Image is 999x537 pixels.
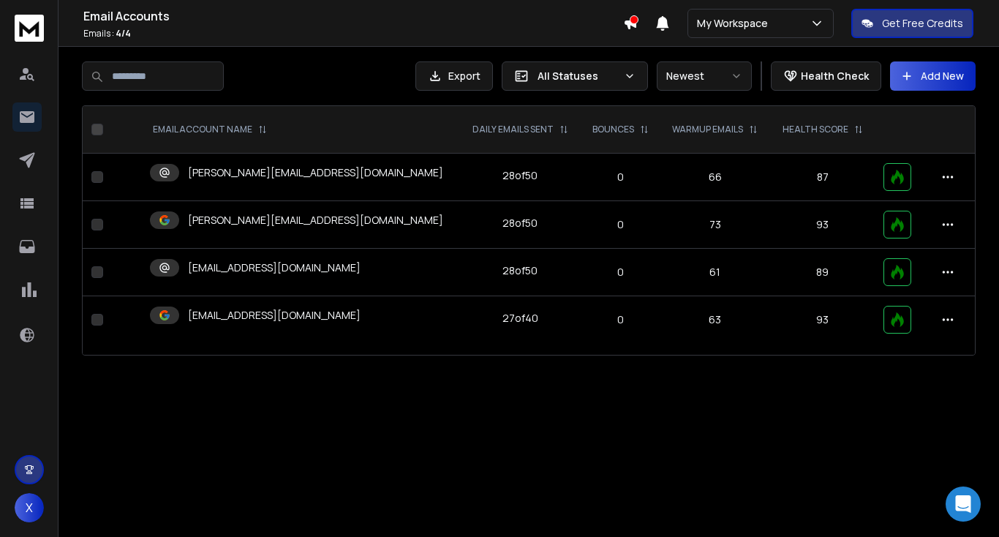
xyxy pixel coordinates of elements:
[660,296,770,344] td: 63
[672,124,743,135] p: WARMUP EMAILS
[188,213,443,228] p: [PERSON_NAME][EMAIL_ADDRESS][DOMAIN_NAME]
[946,487,981,522] div: Open Intercom Messenger
[502,263,538,278] div: 28 of 50
[770,154,875,201] td: 87
[83,7,623,25] h1: Email Accounts
[15,15,44,42] img: logo
[770,296,875,344] td: 93
[770,201,875,249] td: 93
[770,249,875,296] td: 89
[15,493,44,522] button: X
[502,168,538,183] div: 28 of 50
[771,61,881,91] button: Health Check
[657,61,752,91] button: Newest
[882,16,963,31] p: Get Free Credits
[660,154,770,201] td: 66
[660,201,770,249] td: 73
[890,61,976,91] button: Add New
[415,61,493,91] button: Export
[116,27,131,40] span: 4 / 4
[697,16,774,31] p: My Workspace
[801,69,869,83] p: Health Check
[589,217,652,232] p: 0
[851,9,973,38] button: Get Free Credits
[153,124,267,135] div: EMAIL ACCOUNT NAME
[502,216,538,230] div: 28 of 50
[589,265,652,279] p: 0
[589,312,652,327] p: 0
[188,308,361,323] p: [EMAIL_ADDRESS][DOMAIN_NAME]
[538,69,618,83] p: All Statuses
[188,165,443,180] p: [PERSON_NAME][EMAIL_ADDRESS][DOMAIN_NAME]
[783,124,848,135] p: HEALTH SCORE
[83,28,623,40] p: Emails :
[589,170,652,184] p: 0
[188,260,361,275] p: [EMAIL_ADDRESS][DOMAIN_NAME]
[660,249,770,296] td: 61
[502,311,538,326] div: 27 of 40
[472,124,554,135] p: DAILY EMAILS SENT
[592,124,634,135] p: BOUNCES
